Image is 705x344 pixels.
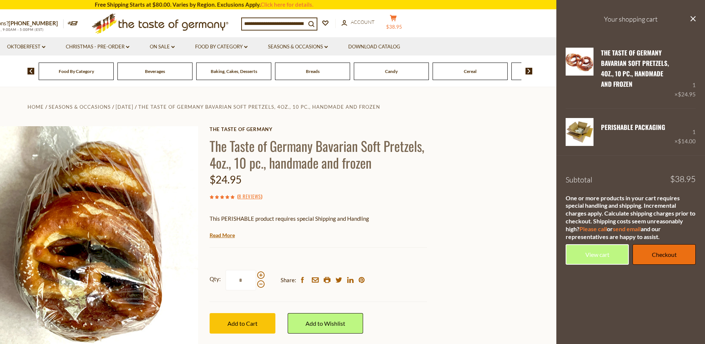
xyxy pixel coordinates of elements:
a: On Sale [150,43,175,51]
a: View cart [566,244,629,265]
a: PERISHABLE Packaging [601,122,665,132]
a: Baking, Cakes, Desserts [211,69,257,74]
a: Food By Category [195,43,248,51]
img: next arrow [525,68,533,74]
span: ( ) [237,192,262,200]
a: Cereal [464,69,476,74]
a: Oktoberfest [7,43,45,51]
span: $24.95 [678,91,696,98]
a: [DATE] [116,104,133,110]
button: $38.95 [382,15,405,33]
a: Click here for details. [261,1,313,8]
a: Home [28,104,44,110]
img: The Taste of Germany Bavarian Soft Pretzels, 4oz., 10 pc., handmade and frozen [566,48,594,76]
a: Breads [306,69,320,74]
a: Seasons & Occasions [268,43,328,51]
a: Christmas - PRE-ORDER [66,43,129,51]
div: One or more products in your cart requires special handling and shipping. Incremental charges app... [566,194,696,241]
img: previous arrow [28,68,35,74]
span: Account [351,19,375,25]
span: Subtotal [566,175,592,184]
a: Seasons & Occasions [49,104,111,110]
a: Read More [210,232,235,239]
a: Account [342,18,375,26]
p: This PERISHABLE product requires special Shipping and Handling [210,214,427,223]
a: Download Catalog [348,43,400,51]
span: $24.95 [210,173,242,186]
button: Add to Cart [210,313,275,334]
div: 1 × [675,118,696,146]
a: Checkout [633,244,696,265]
strong: Qty: [210,274,221,284]
div: 1 × [675,48,696,99]
li: We will ship this product in heat-protective packaging and ice. [217,229,427,238]
span: Share: [281,275,296,285]
a: Please call [579,225,607,232]
a: send email [613,225,641,232]
span: Add to Cart [227,320,258,327]
a: [PHONE_NUMBER] [9,20,58,26]
img: PERISHABLE Packaging [566,118,594,146]
input: Qty: [226,270,256,290]
a: Food By Category [59,69,94,74]
a: Beverages [145,69,165,74]
a: The Taste of Germany Bavarian Soft Pretzels, 4oz., 10 pc., handmade and frozen [566,48,594,99]
span: $14.00 [678,138,696,144]
a: The Taste of Germany [210,126,427,132]
h1: The Taste of Germany Bavarian Soft Pretzels, 4oz., 10 pc., handmade and frozen [210,137,427,171]
a: Candy [385,69,398,74]
a: The Taste of Germany Bavarian Soft Pretzels, 4oz., 10 pc., handmade and frozen [601,48,669,89]
span: $38.95 [386,24,402,30]
a: 8 Reviews [239,192,261,201]
a: Add to Wishlist [288,313,363,334]
span: $38.95 [670,175,696,183]
a: The Taste of Germany Bavarian Soft Pretzels, 4oz., 10 pc., handmade and frozen [138,104,380,110]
